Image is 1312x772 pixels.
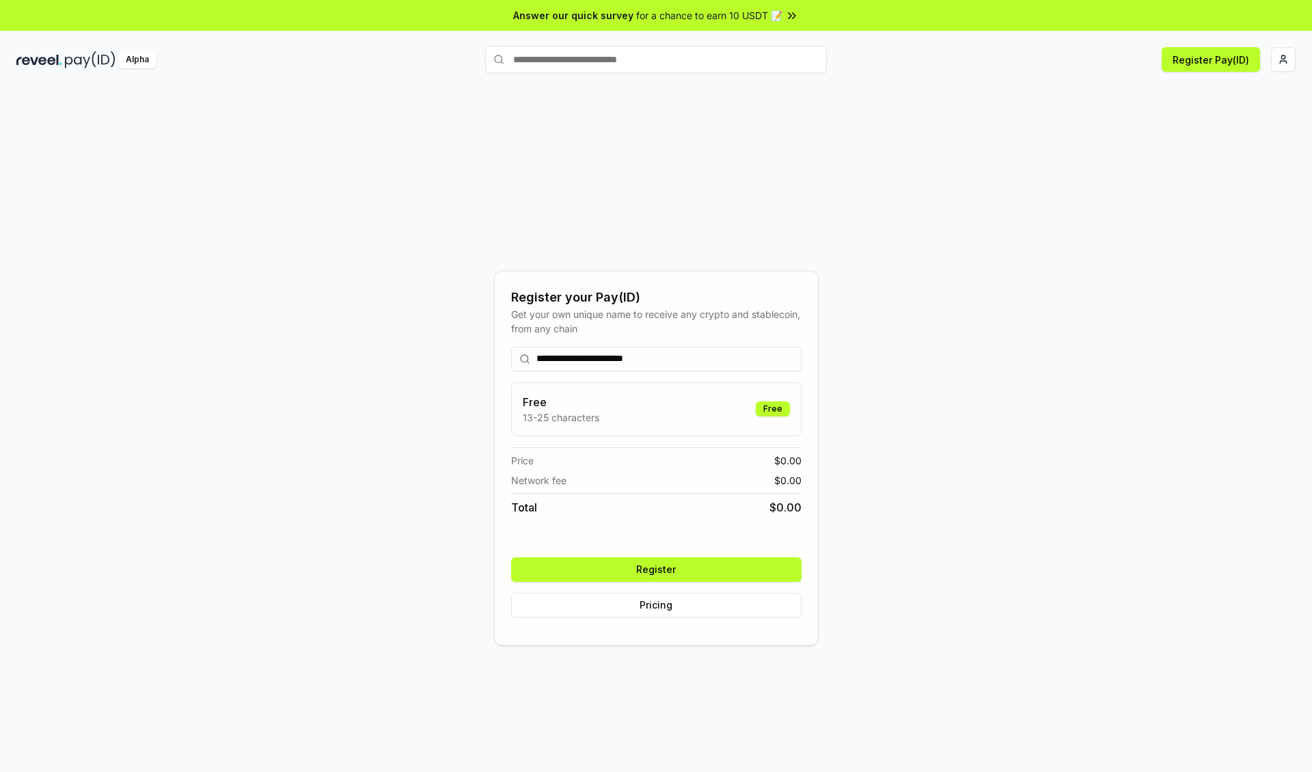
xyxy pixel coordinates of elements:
[513,8,633,23] span: Answer our quick survey
[511,557,802,582] button: Register
[523,394,599,410] h3: Free
[65,51,115,68] img: pay_id
[774,473,802,488] span: $ 0.00
[511,453,534,468] span: Price
[511,593,802,617] button: Pricing
[511,307,802,336] div: Get your own unique name to receive any crypto and stablecoin, from any chain
[511,473,566,488] span: Network fee
[511,288,802,307] div: Register your Pay(ID)
[756,401,790,416] div: Free
[1162,47,1260,72] button: Register Pay(ID)
[511,499,537,516] span: Total
[769,499,802,516] span: $ 0.00
[118,51,156,68] div: Alpha
[523,410,599,425] p: 13-25 characters
[16,51,62,68] img: reveel_dark
[636,8,782,23] span: for a chance to earn 10 USDT 📝
[774,453,802,468] span: $ 0.00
